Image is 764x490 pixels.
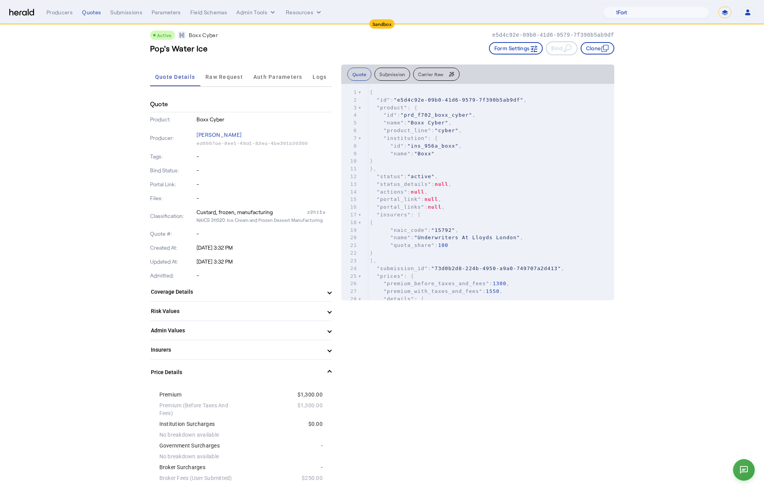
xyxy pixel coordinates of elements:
span: : , [370,196,441,202]
p: Classification: [150,212,195,220]
div: 15 [341,196,358,203]
span: "prices" [377,273,404,279]
p: Bind Status: [150,167,195,174]
div: Broker Fees (User Submitted) [159,474,241,482]
mat-panel-title: Insurers [151,346,322,354]
div: Custard, frozen, manufacturing [197,208,273,216]
span: ], [370,258,377,264]
span: "premium_before_taxes_and_fees" [383,281,489,286]
div: 4 [341,111,358,119]
span: "id" [390,143,404,149]
span: : , [370,235,523,240]
span: "portal_links" [377,204,425,210]
div: 2 [341,96,358,104]
div: 7 [341,134,358,142]
span: "active" [407,174,435,179]
span: Carrier Raw [418,72,443,77]
span: { [370,89,373,95]
mat-panel-title: Price Details [151,368,322,376]
div: 27 [341,288,358,295]
span: "15792" [431,227,455,233]
span: }, [370,166,377,172]
p: Portal Link: [150,180,195,188]
span: { [370,219,373,225]
span: "name" [390,151,411,157]
span: } [370,158,373,164]
div: 3 [341,104,358,112]
img: Herald Logo [9,9,34,16]
div: Parameters [152,9,181,16]
mat-panel-title: Coverage Details [151,288,322,296]
div: 16 [341,203,358,211]
p: [DATE] 3:32 PM [197,258,332,265]
span: "73d0b2d8-224b-4950-a9a0-749707a2d413" [431,265,561,271]
span: 1550 [486,288,499,294]
p: - [197,153,332,160]
span: "cyber" [435,128,459,133]
div: $250.00 [241,474,323,482]
span: : , [370,112,476,118]
div: No breakdown available [159,431,323,439]
span: null [424,196,438,202]
p: Updated At: [150,258,195,265]
span: : [370,242,448,248]
p: Producer: [150,134,195,142]
span: "insurers" [377,212,411,218]
span: "Underwriters At Lloyds London" [414,235,520,240]
span: Auth Parameters [253,74,303,80]
span: "status_details" [377,181,431,187]
button: Form Settings [489,42,543,54]
span: "status" [377,174,404,179]
div: 12 [341,173,358,180]
span: : , [370,281,510,286]
span: : , [370,143,462,149]
div: 26 [341,280,358,288]
span: : , [370,174,438,179]
span: null [411,189,424,195]
span: "details" [383,296,414,302]
span: Raw Request [205,74,243,80]
p: ed6097ae-8ee1-49d1-82ea-4be301b20300 [197,140,332,146]
span: Quote Details [155,74,195,80]
button: Quote [347,68,372,81]
span: "name" [383,120,404,126]
mat-expansion-panel-header: Price Details [150,360,332,385]
div: $1,300.00 [241,402,323,417]
p: - [197,180,332,188]
span: : { [370,273,414,279]
p: - [197,194,332,202]
p: Admitted: [150,272,195,279]
span: : [370,151,435,157]
button: Submission [374,68,410,81]
span: Logs [313,74,326,80]
herald-code-block: quote [341,84,614,300]
div: Government Surcharges [159,442,241,449]
span: "name" [390,235,411,240]
h3: Pop's Water Ice [150,43,208,54]
span: : , [370,227,459,233]
div: Sandbox [369,19,395,29]
div: z2hi1v [307,208,332,216]
div: 17 [341,211,358,219]
span: : { [370,135,438,141]
div: 10 [341,157,358,165]
span: "naic_code" [390,227,428,233]
mat-expansion-panel-header: Insurers [150,340,332,359]
span: : , [370,97,527,103]
span: "id" [383,112,397,118]
span: : [ [370,296,424,302]
span: "actions" [377,189,407,195]
div: 13 [341,180,358,188]
div: Producers [46,9,73,16]
p: - [197,272,332,279]
span: "premium_with_taxes_and_fees" [383,288,482,294]
p: Boxx Cyber [197,116,332,123]
mat-expansion-panel-header: Admin Values [150,321,332,340]
div: 21 [341,242,358,249]
div: 25 [341,272,358,280]
span: "ins_956a_boxx" [407,143,458,149]
div: 9 [341,150,358,158]
span: "Boxx" [414,151,435,157]
div: 28 [341,295,358,303]
div: Broker Surcharges [159,463,241,471]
